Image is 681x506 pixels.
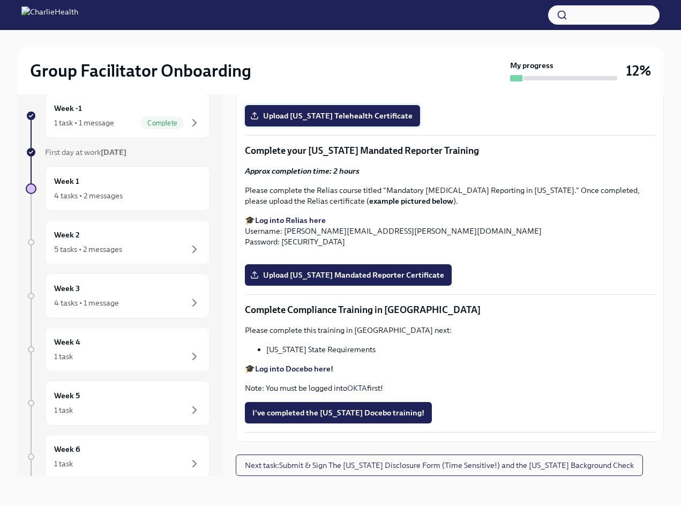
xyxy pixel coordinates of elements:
span: First day at work [45,147,126,157]
div: 1 task [54,405,73,415]
h6: Week 3 [54,282,80,294]
a: First day at work[DATE] [26,147,210,158]
a: Week 41 task [26,327,210,372]
h6: Week -1 [54,102,82,114]
h6: Week 5 [54,390,80,401]
p: 🎓 Username: [PERSON_NAME][EMAIL_ADDRESS][PERSON_NAME][DOMAIN_NAME] Password: [SECURITY_DATA] [245,215,655,247]
a: Log into Docebo here! [255,364,333,374]
p: Complete Compliance Training in [GEOGRAPHIC_DATA] [245,303,655,316]
strong: example pictured below [369,196,453,206]
a: Log into Relias here [255,215,326,225]
div: 4 tasks • 2 messages [54,190,123,201]
a: Week 61 task [26,434,210,479]
strong: My progress [510,60,553,71]
h3: 12% [626,61,651,80]
a: OKTA [347,383,367,393]
h6: Week 2 [54,229,80,241]
p: Complete your [US_STATE] Mandated Reporter Training [245,144,655,157]
a: Week -11 task • 1 messageComplete [26,93,210,138]
div: 4 tasks • 1 message [54,297,119,308]
div: 5 tasks • 2 messages [54,244,122,255]
a: Week 51 task [26,381,210,426]
p: Please complete this training in [GEOGRAPHIC_DATA] next: [245,325,655,336]
label: Upload [US_STATE] Mandated Reporter Certificate [245,264,452,286]
button: I've completed the [US_STATE] Docebo training! [245,402,432,423]
strong: Approx completion time: 2 hours [245,166,360,176]
span: Upload [US_STATE] Telehealth Certificate [252,110,413,121]
li: [US_STATE] State Requirements [266,344,655,355]
span: I've completed the [US_STATE] Docebo training! [252,407,424,418]
div: 1 task • 1 message [54,117,114,128]
p: Note: You must be logged into first! [245,383,655,393]
button: Next task:Submit & Sign The [US_STATE] Disclosure Form (Time Sensitive!) and the [US_STATE] Backg... [236,455,643,476]
h6: Week 6 [54,443,80,455]
a: Week 14 tasks • 2 messages [26,166,210,211]
img: CharlieHealth [21,6,78,24]
span: Next task : Submit & Sign The [US_STATE] Disclosure Form (Time Sensitive!) and the [US_STATE] Bac... [245,460,634,471]
p: 🎓 [245,363,655,374]
div: 1 task [54,458,73,469]
strong: [DATE] [101,147,126,157]
a: Week 34 tasks • 1 message [26,273,210,318]
p: Please complete the Relias course titled "Mandatory [MEDICAL_DATA] Reporting in [US_STATE]." Once... [245,185,655,206]
div: 1 task [54,351,73,362]
a: Week 25 tasks • 2 messages [26,220,210,265]
span: Complete [141,119,184,127]
h6: Week 4 [54,336,80,348]
h6: Week 1 [54,175,79,187]
label: Upload [US_STATE] Telehealth Certificate [245,105,420,126]
span: Upload [US_STATE] Mandated Reporter Certificate [252,270,444,280]
h2: Group Facilitator Onboarding [30,60,251,81]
